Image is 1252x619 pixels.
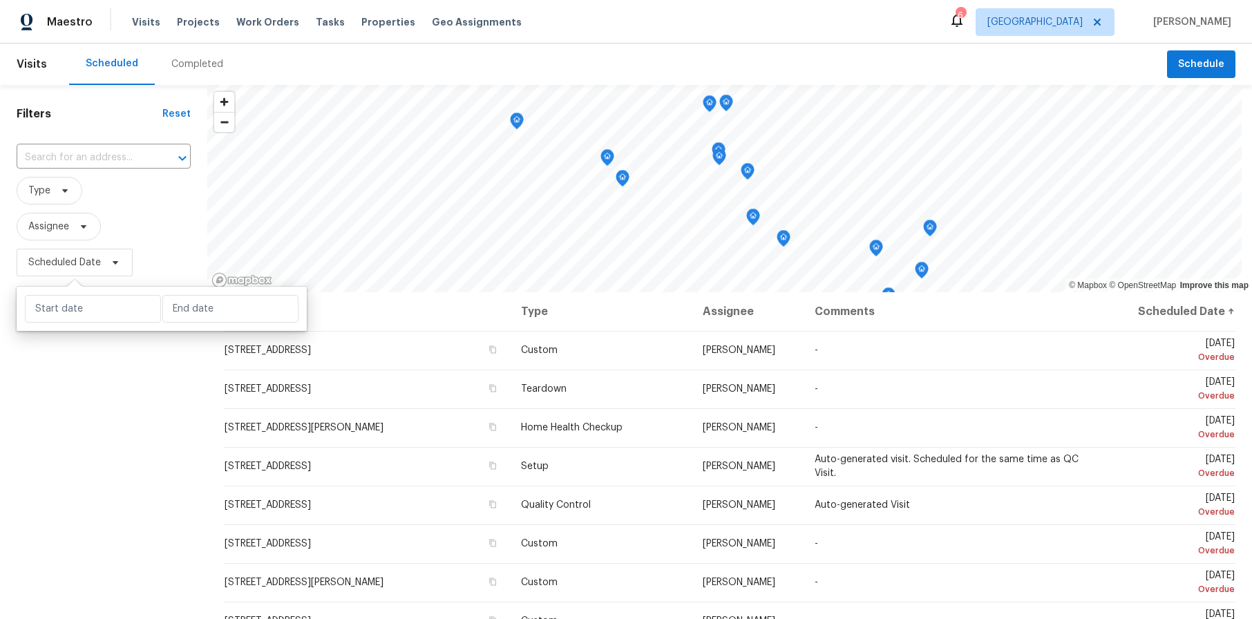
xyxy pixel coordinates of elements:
span: Projects [177,15,220,29]
span: Visits [17,49,47,79]
span: [STREET_ADDRESS][PERSON_NAME] [225,578,383,587]
input: End date [162,295,298,323]
span: [GEOGRAPHIC_DATA] [987,15,1083,29]
span: Assignee [28,220,69,234]
span: Home Health Checkup [521,423,623,432]
div: Map marker [703,95,717,117]
span: [STREET_ADDRESS] [225,539,311,549]
input: Search for an address... [17,147,152,169]
span: [DATE] [1118,416,1235,441]
span: Quality Control [521,500,591,510]
span: [PERSON_NAME] [703,461,775,471]
div: Map marker [712,149,726,170]
span: [DATE] [1118,339,1235,364]
span: [PERSON_NAME] [703,539,775,549]
span: Zoom out [214,113,234,132]
button: Copy Address [486,575,499,588]
div: Reset [162,107,191,121]
div: Map marker [869,240,883,261]
canvas: Map [207,85,1242,292]
input: Start date [25,295,161,323]
button: Copy Address [486,343,499,356]
div: Map marker [600,149,614,171]
span: - [815,345,818,355]
span: [STREET_ADDRESS] [225,500,311,510]
a: OpenStreetMap [1109,280,1176,290]
span: Teardown [521,384,567,394]
div: Map marker [915,262,929,283]
div: Map marker [712,142,725,164]
span: [PERSON_NAME] [703,384,775,394]
th: Comments [804,292,1107,331]
span: [PERSON_NAME] [703,578,775,587]
a: Improve this map [1180,280,1249,290]
button: Copy Address [486,421,499,433]
span: - [815,539,818,549]
span: Work Orders [236,15,299,29]
span: Properties [361,15,415,29]
span: Custom [521,578,558,587]
span: [DATE] [1118,455,1235,480]
span: Type [28,184,50,198]
span: [STREET_ADDRESS][PERSON_NAME] [225,423,383,432]
span: [PERSON_NAME] [703,423,775,432]
div: Map marker [746,209,760,230]
div: Map marker [882,287,895,309]
span: Schedule [1178,56,1224,73]
div: Map marker [777,230,790,251]
span: Auto-generated visit. Scheduled for the same time as QC Visit. [815,455,1079,478]
span: [DATE] [1118,493,1235,519]
span: Setup [521,461,549,471]
span: - [815,384,818,394]
span: Custom [521,539,558,549]
div: Overdue [1118,428,1235,441]
span: Maestro [47,15,93,29]
h1: Filters [17,107,162,121]
span: [PERSON_NAME] [703,345,775,355]
a: Mapbox [1069,280,1107,290]
div: Overdue [1118,544,1235,558]
button: Copy Address [486,459,499,472]
div: Scheduled [86,57,138,70]
button: Schedule [1167,50,1235,79]
a: Mapbox homepage [211,272,272,288]
span: Visits [132,15,160,29]
span: Scheduled Date [28,256,101,269]
span: [DATE] [1118,571,1235,596]
div: Overdue [1118,389,1235,403]
div: Overdue [1118,505,1235,519]
div: Map marker [719,95,733,116]
div: Completed [171,57,223,71]
div: Overdue [1118,582,1235,596]
th: Address [224,292,510,331]
button: Zoom in [214,92,234,112]
button: Copy Address [486,498,499,511]
span: [STREET_ADDRESS] [225,345,311,355]
div: Overdue [1118,350,1235,364]
button: Zoom out [214,112,234,132]
span: [DATE] [1118,532,1235,558]
div: 6 [956,8,965,22]
button: Copy Address [486,382,499,394]
span: [PERSON_NAME] [703,500,775,510]
span: - [815,423,818,432]
div: Map marker [616,170,629,191]
span: [STREET_ADDRESS] [225,461,311,471]
span: Geo Assignments [432,15,522,29]
div: Map marker [510,113,524,134]
button: Open [173,149,192,168]
span: [STREET_ADDRESS] [225,384,311,394]
button: Copy Address [486,537,499,549]
span: Auto-generated Visit [815,500,910,510]
span: [DATE] [1118,377,1235,403]
span: Tasks [316,17,345,27]
th: Type [510,292,692,331]
th: Assignee [692,292,804,331]
div: Overdue [1118,466,1235,480]
span: Custom [521,345,558,355]
div: Map marker [923,220,937,241]
th: Scheduled Date ↑ [1107,292,1235,331]
span: [PERSON_NAME] [1148,15,1231,29]
div: Map marker [741,163,755,184]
